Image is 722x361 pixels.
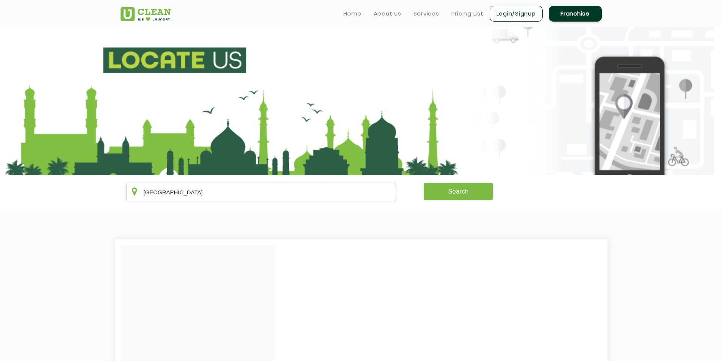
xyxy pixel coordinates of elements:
a: Franchise [549,6,602,22]
input: Enter city/area/pin Code [126,183,396,201]
a: Pricing List [451,9,484,18]
a: Services [413,9,439,18]
a: Home [343,9,362,18]
a: Login/Signup [490,6,543,22]
img: UClean Laundry and Dry Cleaning [121,7,171,21]
a: About us [374,9,401,18]
button: Search [424,183,493,200]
